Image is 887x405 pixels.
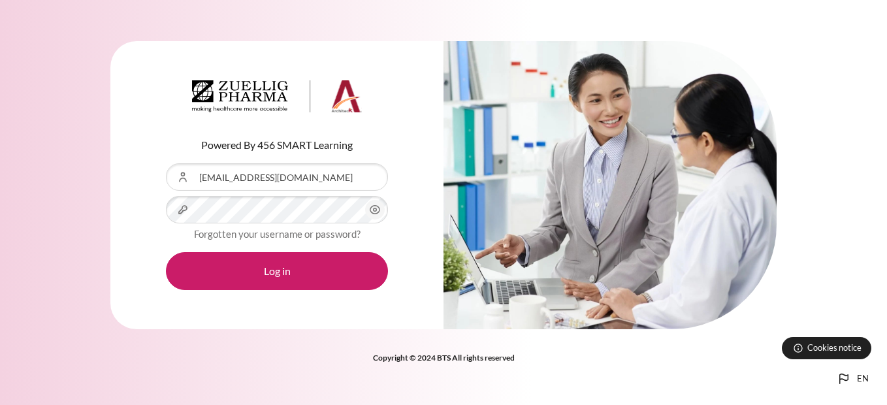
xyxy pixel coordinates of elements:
[192,80,362,113] img: Architeck
[831,366,874,392] button: Languages
[166,163,388,191] input: Username or Email Address
[807,342,862,354] span: Cookies notice
[373,353,515,363] strong: Copyright © 2024 BTS All rights reserved
[166,137,388,153] p: Powered By 456 SMART Learning
[857,372,869,385] span: en
[782,337,871,359] button: Cookies notice
[166,252,388,290] button: Log in
[194,228,361,240] a: Forgotten your username or password?
[192,80,362,118] a: Architeck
